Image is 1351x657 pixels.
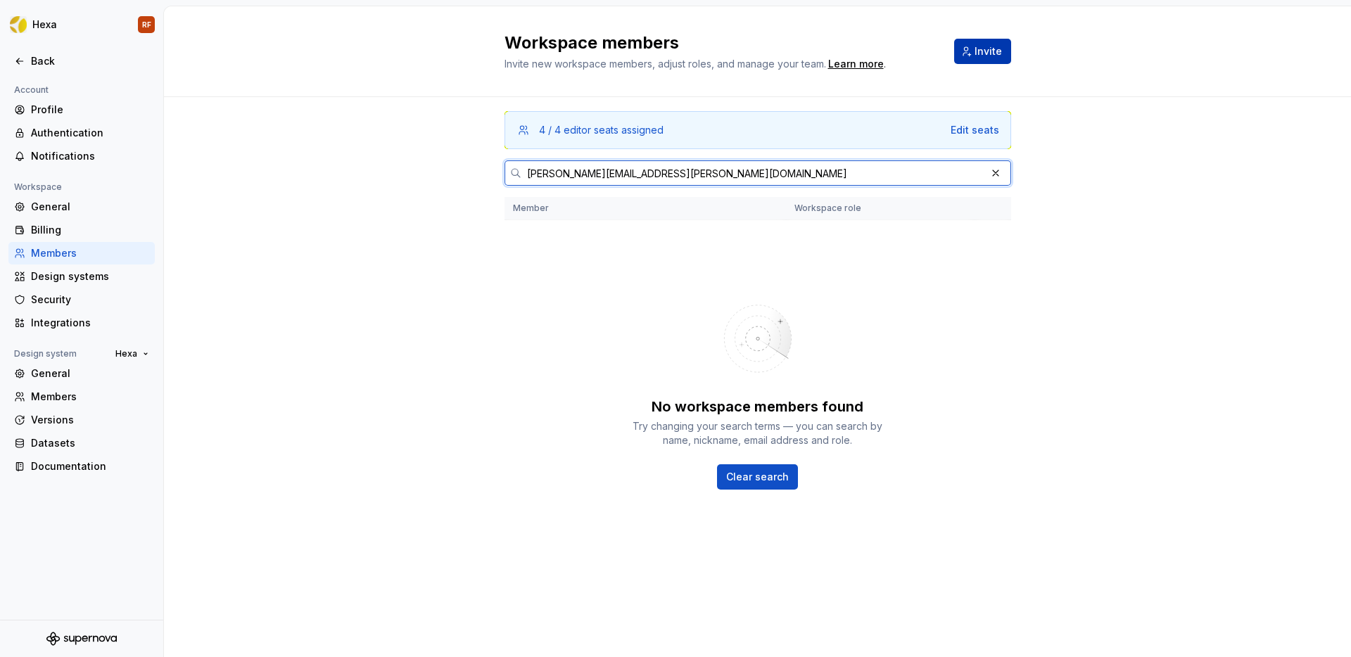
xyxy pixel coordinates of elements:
span: Clear search [726,470,789,484]
a: Authentication [8,122,155,144]
div: Back [31,54,149,68]
div: Integrations [31,316,149,330]
span: . [826,59,886,70]
div: Members [31,390,149,404]
a: Integrations [8,312,155,334]
a: Members [8,385,155,408]
div: Workspace [8,179,68,196]
div: Members [31,246,149,260]
div: Versions [31,413,149,427]
div: Notifications [31,149,149,163]
a: General [8,362,155,385]
div: No workspace members found [652,397,863,416]
div: Hexa [32,18,57,32]
div: Design system [8,345,82,362]
a: Billing [8,219,155,241]
a: General [8,196,155,218]
a: Datasets [8,432,155,454]
a: Learn more [828,57,884,71]
th: Workspace role [786,197,975,220]
div: Account [8,82,54,98]
div: General [31,200,149,214]
span: Hexa [115,348,137,359]
button: Edit seats [951,123,999,137]
button: Clear search [717,464,798,490]
a: Versions [8,409,155,431]
th: Member [505,197,786,220]
h2: Workspace members [505,32,937,54]
a: Profile [8,98,155,121]
div: Design systems [31,269,149,283]
img: a56d5fbf-f8ab-4a39-9705-6fc7187585ab.png [10,16,27,33]
span: Invite new workspace members, adjust roles, and manage your team. [505,58,826,70]
a: Security [8,288,155,311]
a: Notifications [8,145,155,167]
div: 4 / 4 editor seats assigned [539,123,664,137]
a: Members [8,242,155,264]
div: Security [31,293,149,307]
div: RF [142,19,151,30]
button: Invite [954,39,1011,64]
div: General [31,366,149,381]
div: Datasets [31,436,149,450]
a: Design systems [8,265,155,288]
div: Documentation [31,459,149,473]
div: Authentication [31,126,149,140]
svg: Supernova Logo [46,632,117,646]
button: HexaRF [3,9,160,40]
a: Back [8,50,155,72]
div: Profile [31,103,149,117]
span: Invite [975,44,1002,58]
a: Documentation [8,455,155,478]
input: Search in members... [521,160,986,186]
div: Billing [31,223,149,237]
div: Try changing your search terms — you can search by name, nickname, email address and role. [631,419,884,447]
